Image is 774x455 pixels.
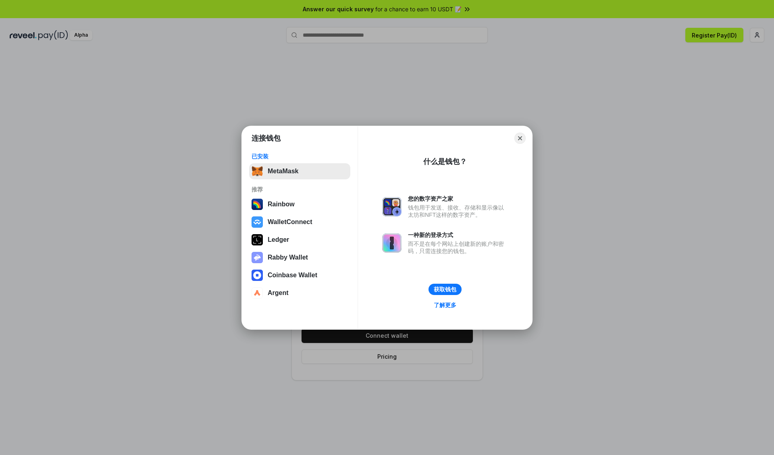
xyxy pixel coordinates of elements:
[268,272,317,279] div: Coinbase Wallet
[252,199,263,210] img: svg+xml,%3Csvg%20width%3D%22120%22%20height%3D%22120%22%20viewBox%3D%220%200%20120%20120%22%20fil...
[434,301,456,309] div: 了解更多
[249,285,350,301] button: Argent
[252,133,281,143] h1: 连接钱包
[252,287,263,299] img: svg+xml,%3Csvg%20width%3D%2228%22%20height%3D%2228%22%20viewBox%3D%220%200%2028%2028%22%20fill%3D...
[249,196,350,212] button: Rainbow
[252,153,348,160] div: 已安装
[429,284,462,295] button: 获取钱包
[252,270,263,281] img: svg+xml,%3Csvg%20width%3D%2228%22%20height%3D%2228%22%20viewBox%3D%220%200%2028%2028%22%20fill%3D...
[423,157,467,166] div: 什么是钱包？
[382,233,402,253] img: svg+xml,%3Csvg%20xmlns%3D%22http%3A%2F%2Fwww.w3.org%2F2000%2Fsvg%22%20fill%3D%22none%22%20viewBox...
[268,201,295,208] div: Rainbow
[268,254,308,261] div: Rabby Wallet
[434,286,456,293] div: 获取钱包
[249,232,350,248] button: Ledger
[249,214,350,230] button: WalletConnect
[268,236,289,243] div: Ledger
[382,197,402,216] img: svg+xml,%3Csvg%20xmlns%3D%22http%3A%2F%2Fwww.w3.org%2F2000%2Fsvg%22%20fill%3D%22none%22%20viewBox...
[268,289,289,297] div: Argent
[252,166,263,177] img: svg+xml,%3Csvg%20fill%3D%22none%22%20height%3D%2233%22%20viewBox%3D%220%200%2035%2033%22%20width%...
[252,252,263,263] img: svg+xml,%3Csvg%20xmlns%3D%22http%3A%2F%2Fwww.w3.org%2F2000%2Fsvg%22%20fill%3D%22none%22%20viewBox...
[408,204,508,218] div: 钱包用于发送、接收、存储和显示像以太坊和NFT这样的数字资产。
[249,267,350,283] button: Coinbase Wallet
[252,234,263,245] img: svg+xml,%3Csvg%20xmlns%3D%22http%3A%2F%2Fwww.w3.org%2F2000%2Fsvg%22%20width%3D%2228%22%20height%3...
[249,163,350,179] button: MetaMask
[408,231,508,239] div: 一种新的登录方式
[408,195,508,202] div: 您的数字资产之家
[408,240,508,255] div: 而不是在每个网站上创建新的账户和密码，只需连接您的钱包。
[429,300,461,310] a: 了解更多
[514,133,526,144] button: Close
[268,168,298,175] div: MetaMask
[252,186,348,193] div: 推荐
[249,249,350,266] button: Rabby Wallet
[252,216,263,228] img: svg+xml,%3Csvg%20width%3D%2228%22%20height%3D%2228%22%20viewBox%3D%220%200%2028%2028%22%20fill%3D...
[268,218,312,226] div: WalletConnect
